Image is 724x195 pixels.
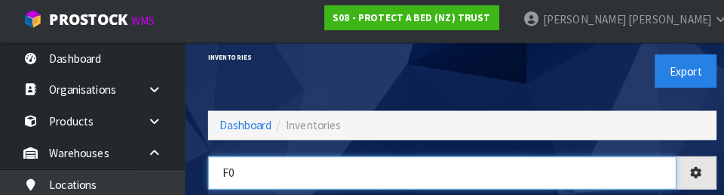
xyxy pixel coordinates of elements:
a: Dashboard [215,119,266,133]
button: Export [641,57,701,89]
small: WMS [128,17,152,31]
strong: S08 - PROTECT A BED (NZ) TRUST [326,14,480,27]
img: cube-alt.png [23,13,41,32]
span: Inventories [280,119,334,133]
a: S08 - PROTECT A BED (NZ) TRUST [318,9,489,33]
input: Search inventories [204,156,662,189]
span: [PERSON_NAME] [615,15,696,29]
span: [PERSON_NAME] [531,15,612,29]
span: ProStock [48,13,125,32]
h1: Inventories [204,57,441,63]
